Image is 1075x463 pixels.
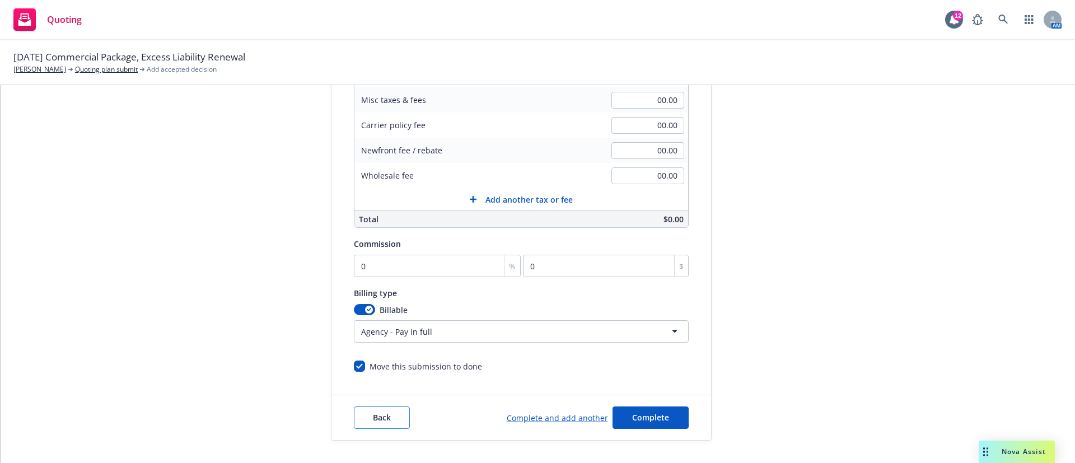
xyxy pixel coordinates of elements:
[611,92,684,109] input: 0.00
[361,145,442,156] span: Newfront fee / rebate
[147,64,217,74] span: Add accepted decision
[354,288,397,298] span: Billing type
[370,361,482,372] div: Move this submission to done
[47,15,82,24] span: Quoting
[354,406,410,429] button: Back
[1002,447,1046,456] span: Nova Assist
[354,304,689,316] div: Billable
[359,214,378,225] span: Total
[361,170,414,181] span: Wholesale fee
[485,194,573,205] span: Add another tax or fee
[9,4,86,35] a: Quoting
[13,50,245,64] span: [DATE] Commercial Package, Excess Liability Renewal
[613,406,689,429] button: Complete
[361,95,426,105] span: Misc taxes & fees
[507,412,608,424] a: Complete and add another
[679,260,684,272] span: $
[953,11,963,21] div: 12
[13,64,66,74] a: [PERSON_NAME]
[611,117,684,134] input: 0.00
[992,8,1015,31] a: Search
[611,167,684,184] input: 0.00
[663,214,684,225] span: $0.00
[509,260,516,272] span: %
[632,412,669,423] span: Complete
[611,142,684,159] input: 0.00
[373,412,391,423] span: Back
[354,188,688,211] button: Add another tax or fee
[1018,8,1040,31] a: Switch app
[979,441,1055,463] button: Nova Assist
[979,441,993,463] div: Drag to move
[361,120,426,130] span: Carrier policy fee
[354,238,401,249] span: Commission
[75,64,138,74] a: Quoting plan submit
[966,8,989,31] a: Report a Bug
